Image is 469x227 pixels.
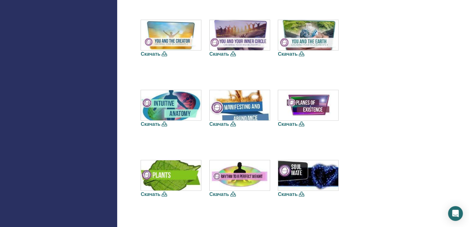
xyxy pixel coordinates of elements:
[210,20,270,50] img: growing-your-relationship-3-you-and-your-inner-circle.jpg
[278,191,298,197] a: Скачать
[141,160,201,190] img: plant.jpg
[210,90,270,120] img: manifesting.jpg
[278,121,298,127] a: Скачать
[141,90,201,120] img: intuitive-anatomy.jpg
[209,191,229,197] a: Скачать
[141,121,160,127] a: Скачать
[278,20,338,50] img: growing-your-relationship-4-you-and-the-earth.jpg
[209,51,229,57] a: Скачать
[278,160,338,190] img: soul-mate.jpg
[278,90,338,120] img: planes.jpg
[278,51,298,57] a: Скачать
[141,51,160,57] a: Скачать
[141,20,201,50] img: growing-your-relationship-2-you-and-the-creator.jpg
[448,206,463,221] div: Open Intercom Messenger
[210,160,270,190] img: rhythm.jpg
[209,121,229,127] a: Скачать
[141,191,160,197] a: Скачать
